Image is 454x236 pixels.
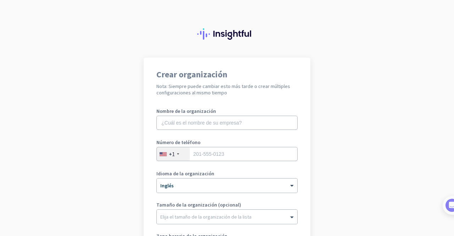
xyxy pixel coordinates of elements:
[156,83,290,96] font: Nota: Siempre puede cambiar esto más tarde o crear múltiples configuraciones al mismo tiempo
[156,116,298,130] input: ¿Cuál es el nombre de su empresa?
[197,28,257,40] img: Perspicaz
[156,139,200,146] font: Número de teléfono
[156,170,214,177] font: Idioma de la organización
[216,171,240,176] font: ayuda
[156,147,298,161] input: 201-555-0123
[156,108,216,114] font: Nombre de la organización
[169,150,175,158] font: +1
[156,202,241,208] font: Tamaño de la organización (opcional)
[156,69,227,80] font: Crear organización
